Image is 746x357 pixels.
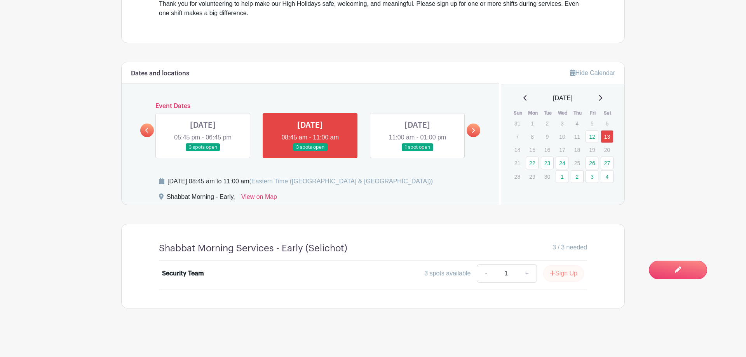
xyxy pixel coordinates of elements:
[601,144,614,156] p: 20
[249,178,433,185] span: (Eastern Time ([GEOGRAPHIC_DATA] & [GEOGRAPHIC_DATA]))
[541,131,554,143] p: 9
[511,131,524,143] p: 7
[601,170,614,183] a: 4
[571,170,584,183] a: 2
[571,144,584,156] p: 18
[511,117,524,129] p: 31
[553,94,572,103] span: [DATE]
[601,117,614,129] p: 6
[556,170,568,183] a: 1
[162,269,204,278] div: Security Team
[526,171,539,183] p: 29
[526,144,539,156] p: 15
[586,117,598,129] p: 5
[526,117,539,129] p: 1
[541,144,554,156] p: 16
[541,157,554,169] a: 23
[556,117,568,129] p: 3
[159,243,347,254] h4: Shabbat Morning Services - Early (Selichot)
[556,131,568,143] p: 10
[601,157,614,169] a: 27
[571,131,584,143] p: 11
[525,109,540,117] th: Mon
[541,171,554,183] p: 30
[600,109,615,117] th: Sat
[586,170,598,183] a: 3
[586,157,598,169] a: 26
[511,144,524,156] p: 14
[543,265,584,282] button: Sign Up
[154,103,467,110] h6: Event Dates
[424,269,471,278] div: 3 spots available
[477,264,495,283] a: -
[511,171,524,183] p: 28
[526,157,539,169] a: 22
[601,130,614,143] a: 13
[555,109,570,117] th: Wed
[570,109,586,117] th: Thu
[556,157,568,169] a: 24
[556,144,568,156] p: 17
[511,109,526,117] th: Sun
[570,70,615,76] a: Hide Calendar
[167,177,433,186] div: [DATE] 08:45 am to 11:00 am
[241,192,277,205] a: View on Map
[571,117,584,129] p: 4
[131,70,189,77] h6: Dates and locations
[518,264,537,283] a: +
[526,131,539,143] p: 8
[511,157,524,169] p: 21
[167,192,235,205] div: Shabbat Morning - Early,
[586,144,598,156] p: 19
[553,243,587,252] span: 3 / 3 needed
[571,157,584,169] p: 25
[541,117,554,129] p: 2
[540,109,556,117] th: Tue
[585,109,600,117] th: Fri
[586,130,598,143] a: 12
